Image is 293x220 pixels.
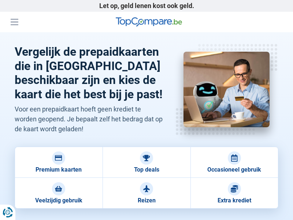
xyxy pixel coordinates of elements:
img: Occasioneel gebruik [231,154,238,162]
a: Occasioneel gebruik Occasioneel gebruik [190,147,278,178]
a: Premium kaarten Premium kaarten [15,147,103,178]
a: Veelzijdig gebruik Veelzijdig gebruik [15,178,103,209]
img: Extra krediet [231,185,238,192]
img: TopCompare [116,17,182,27]
p: Voor een prepaidkaart hoeft geen krediet te worden geopend. Je bepaalt zelf het bedrag dat op de ... [15,104,164,134]
img: Top deals [143,154,150,162]
img: Premium kaarten [55,154,62,162]
a: Extra krediet Extra krediet [190,178,278,209]
h1: Vergelijk de prepaidkaarten die in [GEOGRAPHIC_DATA] beschikbaar zijn en kies de kaart die het be... [15,45,164,101]
a: Top deals Top deals [103,147,190,178]
img: prepaidkaart [183,52,270,127]
img: Veelzijdig gebruik [55,185,62,192]
p: Let op, geld lenen kost ook geld. [15,2,278,10]
img: Reizen [143,185,150,192]
button: Menu [9,16,20,27]
a: Reizen Reizen [103,178,190,209]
